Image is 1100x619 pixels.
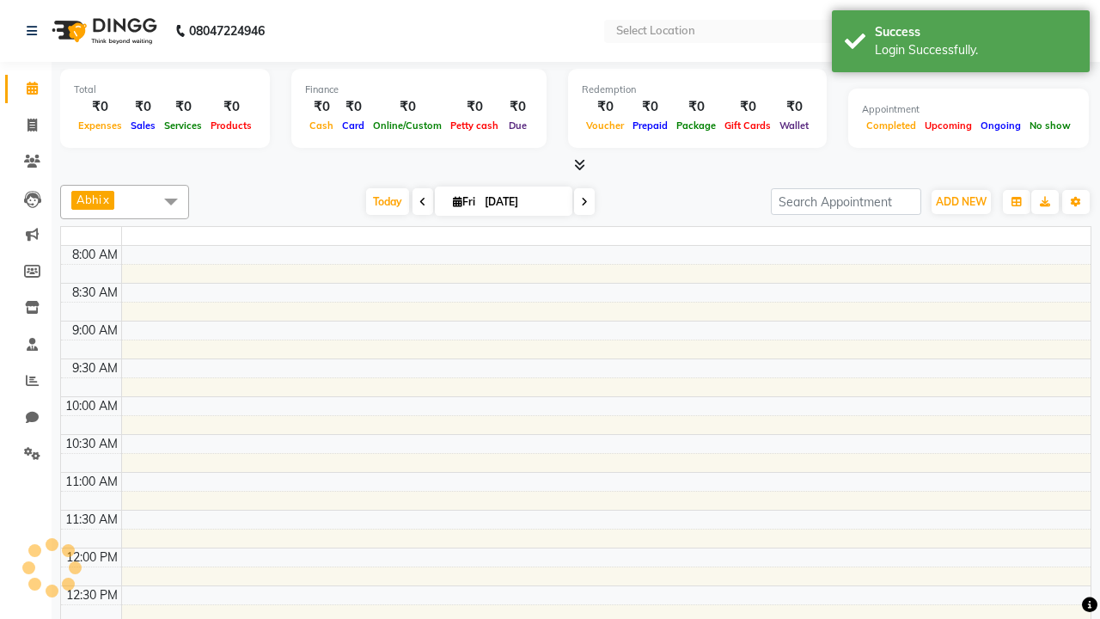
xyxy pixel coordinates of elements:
[775,120,813,132] span: Wallet
[771,188,921,215] input: Search Appointment
[775,97,813,117] div: ₹0
[875,23,1077,41] div: Success
[76,193,101,206] span: Abhi
[126,120,160,132] span: Sales
[672,97,720,117] div: ₹0
[582,120,628,132] span: Voucher
[69,359,121,377] div: 9:30 AM
[62,473,121,491] div: 11:00 AM
[932,190,991,214] button: ADD NEW
[74,120,126,132] span: Expenses
[305,97,338,117] div: ₹0
[69,322,121,340] div: 9:00 AM
[582,83,813,97] div: Redemption
[206,120,256,132] span: Products
[672,120,720,132] span: Package
[62,397,121,415] div: 10:00 AM
[616,22,695,40] div: Select Location
[446,120,503,132] span: Petty cash
[920,120,976,132] span: Upcoming
[366,188,409,215] span: Today
[189,7,265,55] b: 08047224946
[976,120,1025,132] span: Ongoing
[582,97,628,117] div: ₹0
[101,193,109,206] a: x
[1025,120,1075,132] span: No show
[862,102,1075,117] div: Appointment
[504,120,531,132] span: Due
[74,97,126,117] div: ₹0
[446,97,503,117] div: ₹0
[936,195,987,208] span: ADD NEW
[69,284,121,302] div: 8:30 AM
[63,586,121,604] div: 12:30 PM
[62,435,121,453] div: 10:30 AM
[338,120,369,132] span: Card
[305,120,338,132] span: Cash
[160,97,206,117] div: ₹0
[720,120,775,132] span: Gift Cards
[160,120,206,132] span: Services
[63,549,121,567] div: 12:00 PM
[503,97,533,117] div: ₹0
[62,511,121,529] div: 11:30 AM
[449,195,480,208] span: Fri
[44,7,162,55] img: logo
[369,120,446,132] span: Online/Custom
[720,97,775,117] div: ₹0
[628,120,672,132] span: Prepaid
[369,97,446,117] div: ₹0
[206,97,256,117] div: ₹0
[862,120,920,132] span: Completed
[126,97,160,117] div: ₹0
[480,189,565,215] input: 2025-10-03
[338,97,369,117] div: ₹0
[875,41,1077,59] div: Login Successfully.
[628,97,672,117] div: ₹0
[74,83,256,97] div: Total
[305,83,533,97] div: Finance
[69,246,121,264] div: 8:00 AM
